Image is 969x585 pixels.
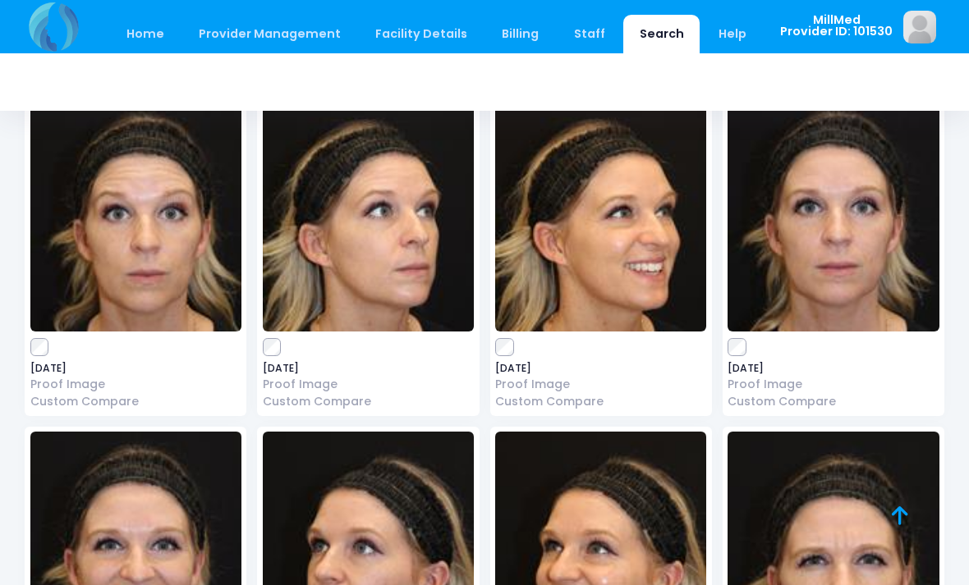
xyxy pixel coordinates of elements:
a: Proof Image [495,376,706,393]
a: Staff [558,15,621,53]
a: Custom Compare [728,393,939,410]
img: image [30,85,241,331]
img: image [495,85,706,331]
a: Proof Image [728,376,939,393]
img: image [728,85,939,331]
a: Facility Details [360,15,484,53]
img: image [903,11,936,43]
a: Home [110,15,180,53]
a: Help [703,15,763,53]
a: Custom Compare [495,393,706,410]
a: Proof Image [30,376,241,393]
a: Proof Image [263,376,474,393]
a: Custom Compare [263,393,474,410]
span: [DATE] [728,363,939,373]
a: Provider Management [182,15,356,53]
span: [DATE] [263,363,474,373]
a: Search [623,15,700,53]
span: [DATE] [30,363,241,373]
span: MillMed Provider ID: 101530 [780,14,893,38]
a: Billing [486,15,555,53]
a: Custom Compare [30,393,241,410]
img: image [263,85,474,331]
span: [DATE] [495,363,706,373]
